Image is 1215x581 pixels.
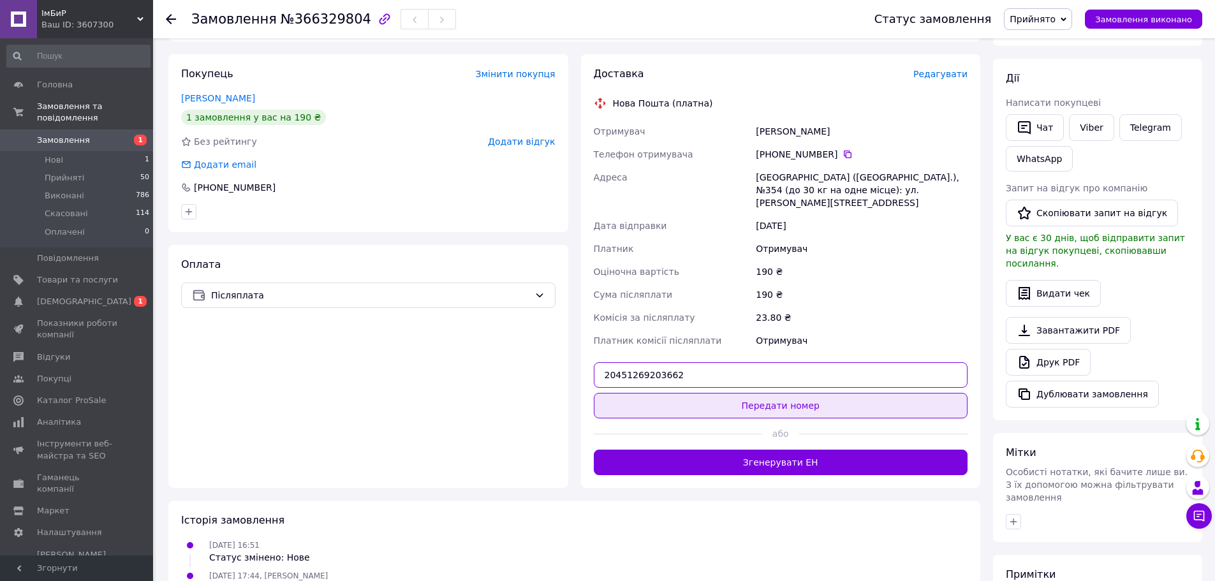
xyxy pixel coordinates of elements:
[594,290,673,300] span: Сума післяплати
[37,373,71,385] span: Покупці
[37,505,70,517] span: Маркет
[753,214,970,237] div: [DATE]
[913,69,968,79] span: Редагувати
[1006,446,1036,459] span: Мітки
[45,190,84,202] span: Виконані
[874,13,992,26] div: Статус замовлення
[181,110,326,125] div: 1 замовлення у вас на 190 ₴
[45,154,63,166] span: Нові
[181,258,221,270] span: Оплата
[136,208,149,219] span: 114
[45,172,84,184] span: Прийняті
[181,68,233,80] span: Покупець
[209,541,260,550] span: [DATE] 16:51
[45,208,88,219] span: Скасовані
[37,527,102,538] span: Налаштування
[594,335,722,346] span: Платник комісії післяплати
[488,136,555,147] span: Додати відгук
[181,514,284,526] span: Історія замовлення
[594,172,628,182] span: Адреса
[753,329,970,352] div: Отримувач
[41,8,137,19] span: ІмБиР
[594,221,667,231] span: Дата відправки
[181,93,255,103] a: [PERSON_NAME]
[610,97,716,110] div: Нова Пошта (платна)
[1006,280,1101,307] button: Видати чек
[37,79,73,91] span: Головна
[1006,98,1101,108] span: Написати покупцеві
[753,237,970,260] div: Отримувач
[134,135,147,145] span: 1
[37,438,118,461] span: Інструменти веб-майстра та SEO
[37,351,70,363] span: Відгуки
[594,450,968,475] button: Згенерувати ЕН
[1010,14,1056,24] span: Прийнято
[145,226,149,238] span: 0
[211,288,529,302] span: Післяплата
[193,158,258,171] div: Додати email
[476,69,556,79] span: Змінити покупця
[594,244,634,254] span: Платник
[594,362,968,388] input: Номер експрес-накладної
[281,11,371,27] span: №366329804
[145,154,149,166] span: 1
[193,181,277,194] div: [PHONE_NUMBER]
[594,313,695,323] span: Комісія за післяплату
[1006,114,1064,141] button: Чат
[1069,114,1114,141] a: Viber
[37,296,131,307] span: [DEMOGRAPHIC_DATA]
[37,101,153,124] span: Замовлення та повідомлення
[191,11,277,27] span: Замовлення
[41,19,153,31] div: Ваш ID: 3607300
[140,172,149,184] span: 50
[1006,233,1185,268] span: У вас є 30 днів, щоб відправити запит на відгук покупцеві, скопіювавши посилання.
[45,226,85,238] span: Оплачені
[180,158,258,171] div: Додати email
[194,136,257,147] span: Без рейтингу
[594,126,645,136] span: Отримувач
[1006,146,1073,172] a: WhatsApp
[1006,183,1147,193] span: Запит на відгук про компанію
[1006,317,1131,344] a: Завантажити PDF
[136,190,149,202] span: 786
[1006,72,1019,84] span: Дії
[37,318,118,341] span: Показники роботи компанії
[753,306,970,329] div: 23.80 ₴
[134,296,147,307] span: 1
[753,166,970,214] div: [GEOGRAPHIC_DATA] ([GEOGRAPHIC_DATA].), №354 (до 30 кг на одне місце): ул. [PERSON_NAME][STREET_A...
[1186,503,1212,529] button: Чат з покупцем
[594,68,644,80] span: Доставка
[753,283,970,306] div: 190 ₴
[756,148,968,161] div: [PHONE_NUMBER]
[762,427,799,440] span: або
[594,149,693,159] span: Телефон отримувача
[753,120,970,143] div: [PERSON_NAME]
[37,135,90,146] span: Замовлення
[594,393,968,418] button: Передати номер
[1006,568,1056,580] span: Примітки
[166,13,176,26] div: Повернутися назад
[209,551,310,564] div: Статус змінено: Нове
[1085,10,1202,29] button: Замовлення виконано
[37,416,81,428] span: Аналітика
[753,260,970,283] div: 190 ₴
[37,274,118,286] span: Товари та послуги
[6,45,151,68] input: Пошук
[594,267,679,277] span: Оціночна вартість
[1006,349,1091,376] a: Друк PDF
[37,395,106,406] span: Каталог ProSale
[1006,467,1188,503] span: Особисті нотатки, які бачите лише ви. З їх допомогою можна фільтрувати замовлення
[1095,15,1192,24] span: Замовлення виконано
[37,472,118,495] span: Гаманець компанії
[209,571,328,580] span: [DATE] 17:44, [PERSON_NAME]
[1006,381,1159,408] button: Дублювати замовлення
[1006,200,1178,226] button: Скопіювати запит на відгук
[37,253,99,264] span: Повідомлення
[1119,114,1182,141] a: Telegram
